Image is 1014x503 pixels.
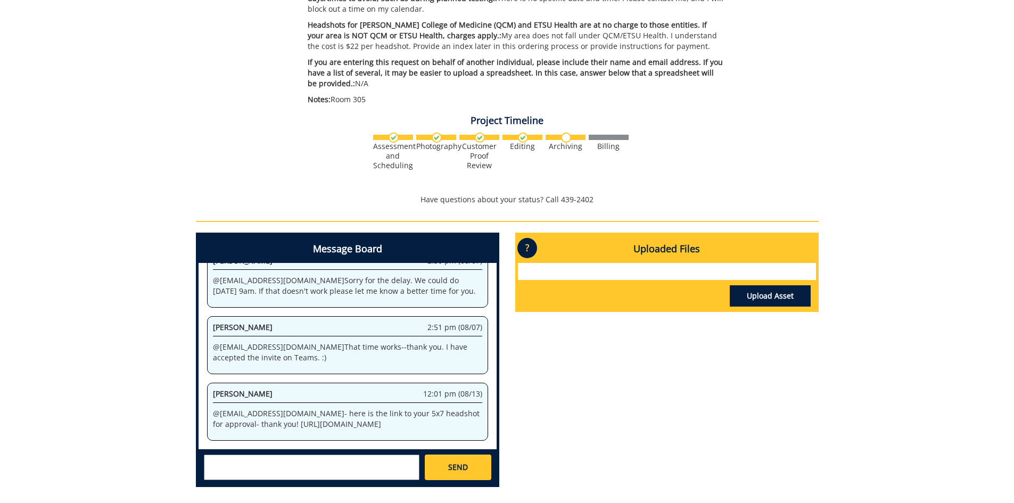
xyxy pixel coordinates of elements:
[389,133,399,143] img: checkmark
[199,235,497,263] h4: Message Board
[308,20,707,40] span: Headshots for [PERSON_NAME] College of Medicine (QCM) and ETSU Health are at no charge to those e...
[589,142,629,151] div: Billing
[518,235,816,263] h4: Uploaded Files
[213,322,273,332] span: [PERSON_NAME]
[308,94,724,105] p: Room 305
[425,455,491,480] a: SEND
[308,57,723,88] span: If you are entering this request on behalf of another individual, please include their name and e...
[308,57,724,89] p: N/A
[459,142,499,170] div: Customer Proof Review
[308,94,331,104] span: Notes:
[196,194,819,205] p: Have questions about your status? Call 439-2402
[213,408,482,430] p: @ [EMAIL_ADDRESS][DOMAIN_NAME] - here is the link to your 5x7 headshot for approval- thank you! [...
[373,142,413,170] div: Assessment and Scheduling
[517,238,537,258] p: ?
[204,455,419,480] textarea: messageToSend
[213,389,273,399] span: [PERSON_NAME]
[196,116,819,126] h4: Project Timeline
[423,389,482,399] span: 12:01 pm (08/13)
[730,285,811,307] a: Upload Asset
[427,322,482,333] span: 2:51 pm (08/07)
[546,142,586,151] div: Archiving
[432,133,442,143] img: checkmark
[308,20,724,52] p: My area does not fall under QCM/ETSU Health. I understand the cost is $22 per headshot. Provide a...
[448,462,468,473] span: SEND
[475,133,485,143] img: checkmark
[561,133,571,143] img: no
[502,142,542,151] div: Editing
[416,142,456,151] div: Photography
[213,275,482,296] p: @ [EMAIL_ADDRESS][DOMAIN_NAME] Sorry for the delay. We could do [DATE] 9am. If that doesn't work ...
[213,342,482,363] p: @ [EMAIL_ADDRESS][DOMAIN_NAME] That time works--thank you. I have accepted the invite on Teams. :)
[518,133,528,143] img: checkmark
